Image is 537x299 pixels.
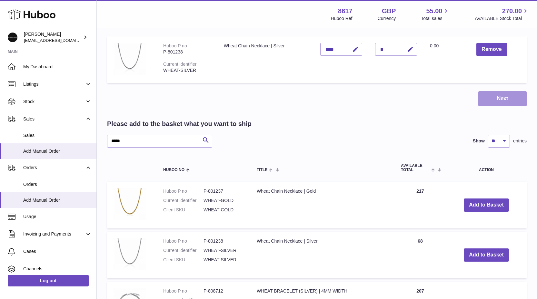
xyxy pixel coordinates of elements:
[475,7,529,22] a: 270.00 AVAILABLE Stock Total
[8,33,17,42] img: hello@alfredco.com
[421,7,450,22] a: 55.00 Total sales
[475,15,529,22] span: AVAILABLE Stock Total
[23,116,85,122] span: Sales
[23,165,85,171] span: Orders
[478,91,527,106] button: Next
[394,182,446,228] td: 217
[163,43,187,48] div: Huboo P no
[476,43,507,56] button: Remove
[204,238,244,244] dd: P-801238
[23,214,92,220] span: Usage
[250,182,394,228] td: Wheat Chain Necklace | Gold
[250,232,394,278] td: Wheat Chain Necklace | Silver
[23,99,85,105] span: Stock
[24,38,95,43] span: [EMAIL_ADDRESS][DOMAIN_NAME]
[163,207,204,213] dt: Client SKU
[163,288,204,294] dt: Huboo P no
[8,275,89,286] a: Log out
[421,15,450,22] span: Total sales
[430,43,439,48] span: 0.00
[204,247,244,254] dd: WHEAT-SILVER
[204,288,244,294] dd: P-808712
[257,168,267,172] span: Title
[204,198,244,204] dd: WHEAT-GOLD
[464,248,509,262] button: Add to Basket
[114,188,146,220] img: Wheat Chain Necklace | Gold
[163,49,211,55] div: P-801238
[163,67,211,73] div: WHEAT-SILVER
[23,148,92,154] span: Add Manual Order
[217,36,314,83] td: Wheat Chain Necklace | Silver
[23,197,92,203] span: Add Manual Order
[446,157,527,178] th: Action
[114,238,146,270] img: Wheat Chain Necklace | Silver
[473,138,485,144] label: Show
[382,7,396,15] strong: GBP
[163,247,204,254] dt: Current identifier
[502,7,522,15] span: 270.00
[426,7,442,15] span: 55.00
[204,188,244,194] dd: P-801237
[163,257,204,263] dt: Client SKU
[163,188,204,194] dt: Huboo P no
[401,164,430,172] span: AVAILABLE Total
[23,181,92,188] span: Orders
[23,266,92,272] span: Channels
[107,120,252,128] h2: Please add to the basket what you want to ship
[24,31,82,43] div: [PERSON_NAME]
[331,15,353,22] div: Huboo Ref
[163,238,204,244] dt: Huboo P no
[23,231,85,237] span: Invoicing and Payments
[163,168,184,172] span: Huboo no
[338,7,353,15] strong: 8617
[513,138,527,144] span: entries
[23,248,92,255] span: Cases
[23,64,92,70] span: My Dashboard
[163,198,204,204] dt: Current identifier
[163,62,197,67] div: Current identifier
[23,81,85,87] span: Listings
[204,207,244,213] dd: WHEAT-GOLD
[204,257,244,263] dd: WHEAT-SILVER
[394,232,446,278] td: 68
[23,132,92,139] span: Sales
[378,15,396,22] div: Currency
[114,43,146,75] img: Wheat Chain Necklace | Silver
[464,198,509,212] button: Add to Basket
